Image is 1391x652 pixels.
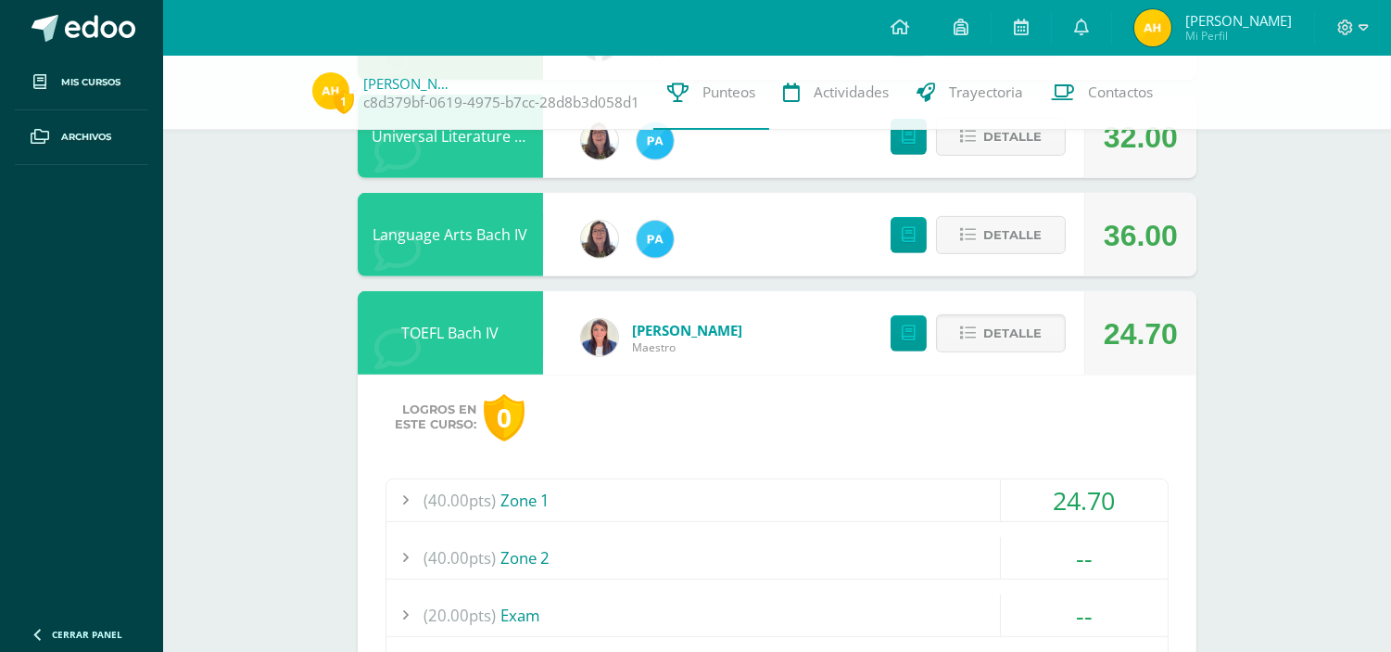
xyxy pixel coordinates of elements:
button: Detalle [936,216,1066,254]
img: 632a55cd0d80cdd2373a55a0422c9186.png [1134,9,1171,46]
img: 16d00d6a61aad0e8a558f8de8df831eb.png [637,122,674,160]
span: Cerrar panel [52,628,122,641]
div: Zone 1 [386,479,1168,521]
div: -- [1001,594,1168,636]
span: Detalle [983,218,1042,252]
span: Punteos [702,83,755,102]
span: (40.00pts) [424,479,496,521]
span: [PERSON_NAME] [1185,11,1292,30]
span: (20.00pts) [424,594,496,636]
a: c8d379bf-0619-4975-b7cc-28d8b3d058d1 [363,93,639,112]
span: Mis cursos [61,75,120,90]
div: 24.70 [1001,479,1168,521]
div: 24.70 [1104,292,1178,376]
div: Universal Literature Bach IV [358,95,543,178]
a: Punteos [653,56,769,130]
a: Trayectoria [903,56,1037,130]
span: Detalle [983,120,1042,154]
div: Language Arts Bach IV [358,193,543,276]
a: Archivos [15,110,148,165]
span: Maestro [632,339,742,355]
span: Mi Perfil [1185,28,1292,44]
div: TOEFL Bach IV [358,291,543,375]
img: cfd18f4d180e531603d52aeab12d7099.png [581,221,618,258]
span: (40.00pts) [424,537,496,579]
a: [PERSON_NAME] [632,321,742,339]
div: 0 [484,394,525,441]
button: Detalle [936,118,1066,156]
span: 1 [334,90,354,113]
span: Logros en este curso: [395,403,476,432]
div: Exam [386,594,1168,636]
div: 36.00 [1104,194,1178,277]
img: 5d896099ce1ab16194988cf13304e6d9.png [581,319,618,356]
a: Actividades [769,56,903,130]
img: cfd18f4d180e531603d52aeab12d7099.png [581,122,618,160]
img: 632a55cd0d80cdd2373a55a0422c9186.png [312,72,349,109]
div: -- [1001,537,1168,579]
a: [PERSON_NAME] [363,74,456,93]
span: Trayectoria [949,83,1023,102]
span: Detalle [983,316,1042,351]
a: Contactos [1037,56,1167,130]
span: Actividades [814,83,889,102]
div: Zone 2 [386,537,1168,579]
span: Archivos [61,130,111,145]
span: Contactos [1088,83,1153,102]
a: Mis cursos [15,56,148,110]
img: 16d00d6a61aad0e8a558f8de8df831eb.png [637,221,674,258]
button: Detalle [936,314,1066,352]
div: 32.00 [1104,96,1178,179]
